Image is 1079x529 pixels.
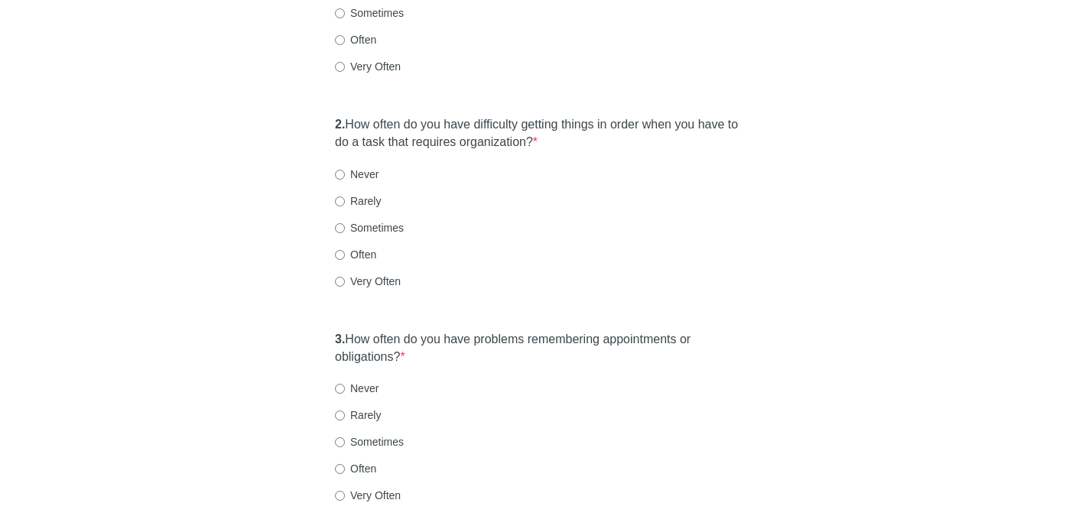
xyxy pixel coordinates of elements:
[335,464,345,474] input: Often
[335,8,345,18] input: Sometimes
[335,223,345,233] input: Sometimes
[335,491,345,501] input: Very Often
[335,170,345,180] input: Never
[335,488,401,503] label: Very Often
[335,59,401,74] label: Very Often
[335,118,345,131] strong: 2.
[335,62,345,72] input: Very Often
[335,434,404,449] label: Sometimes
[335,333,345,346] strong: 3.
[335,196,345,206] input: Rarely
[335,274,401,289] label: Very Often
[335,331,744,366] label: How often do you have problems remembering appointments or obligations?
[335,5,404,21] label: Sometimes
[335,384,345,394] input: Never
[335,220,404,235] label: Sometimes
[335,193,381,209] label: Rarely
[335,35,345,45] input: Often
[335,407,381,423] label: Rarely
[335,411,345,420] input: Rarely
[335,247,376,262] label: Often
[335,461,376,476] label: Often
[335,116,744,151] label: How often do you have difficulty getting things in order when you have to do a task that requires...
[335,277,345,287] input: Very Often
[335,167,379,182] label: Never
[335,32,376,47] label: Often
[335,437,345,447] input: Sometimes
[335,381,379,396] label: Never
[335,250,345,260] input: Often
